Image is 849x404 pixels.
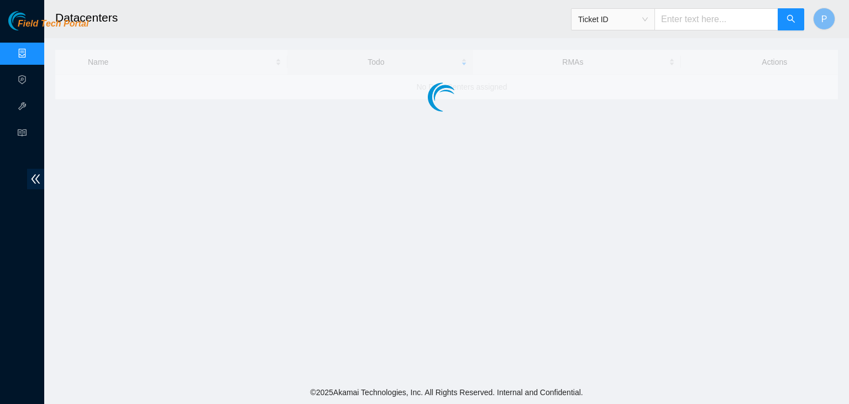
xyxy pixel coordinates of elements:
[27,169,44,189] span: double-left
[821,12,827,26] span: P
[18,19,88,29] span: Field Tech Portal
[654,8,778,30] input: Enter text here...
[8,11,56,30] img: Akamai Technologies
[44,381,849,404] footer: © 2025 Akamai Technologies, Inc. All Rights Reserved. Internal and Confidential.
[787,14,795,25] span: search
[778,8,804,30] button: search
[813,8,835,30] button: P
[578,11,648,28] span: Ticket ID
[18,123,27,146] span: read
[8,20,88,34] a: Akamai TechnologiesField Tech Portal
